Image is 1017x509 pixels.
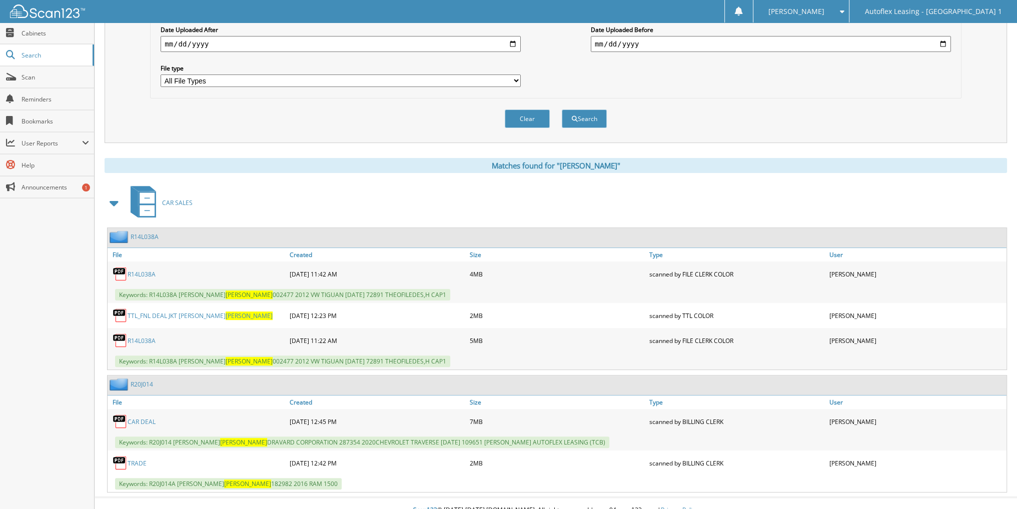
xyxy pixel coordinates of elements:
[768,8,824,14] span: [PERSON_NAME]
[865,8,1002,14] span: Autoflex Leasing - [GEOGRAPHIC_DATA] 1
[113,308,128,323] img: PDF.png
[128,336,156,345] a: R14L038A
[128,311,273,320] a: TTL_FNL DEAL JKT [PERSON_NAME][PERSON_NAME]
[647,411,826,431] div: scanned by BILLING CLERK
[113,266,128,281] img: PDF.png
[287,411,467,431] div: [DATE] 12:45 PM
[115,355,450,367] span: Keywords: R14L038A [PERSON_NAME] 002477 2012 VW TIGUAN [DATE] 72891 THEOFILEDES,H CAP1
[647,395,826,409] a: Type
[647,453,826,473] div: scanned by BILLING CLERK
[113,414,128,429] img: PDF.png
[128,270,156,278] a: R14L038A
[128,417,156,426] a: CAR DEAL
[827,264,1006,284] div: [PERSON_NAME]
[647,330,826,350] div: scanned by FILE CLERK COLOR
[224,479,271,488] span: [PERSON_NAME]
[467,395,647,409] a: Size
[287,453,467,473] div: [DATE] 12:42 PM
[131,232,159,241] a: R14L038A
[128,459,147,467] a: TRADE
[108,248,287,261] a: File
[105,158,1007,173] div: Matches found for "[PERSON_NAME]"
[22,29,89,37] span: Cabinets
[287,264,467,284] div: [DATE] 11:42 AM
[562,109,607,128] button: Search
[22,95,89,103] span: Reminders
[287,305,467,325] div: [DATE] 12:23 PM
[82,183,90,191] div: 1
[226,290,273,299] span: [PERSON_NAME]
[22,117,89,125] span: Bookmarks
[22,183,89,191] span: Announcements
[226,311,273,320] span: [PERSON_NAME]
[647,248,826,261] a: Type
[115,289,450,300] span: Keywords: R14L038A [PERSON_NAME] 002477 2012 VW TIGUAN [DATE] 72891 THEOFILEDES,H CAP1
[647,264,826,284] div: scanned by FILE CLERK COLOR
[827,411,1006,431] div: [PERSON_NAME]
[505,109,550,128] button: Clear
[22,51,88,59] span: Search
[22,73,89,81] span: Scan
[591,36,951,52] input: end
[467,330,647,350] div: 5MB
[827,248,1006,261] a: User
[220,438,267,446] span: [PERSON_NAME]
[467,453,647,473] div: 2MB
[22,161,89,169] span: Help
[287,248,467,261] a: Created
[161,36,521,52] input: start
[110,230,131,243] img: folder2.png
[115,436,609,448] span: Keywords: R20J014 [PERSON_NAME] DRAVARD CORPORATION 287354 2020CHEVROLET TRAVERSE [DATE] 109651 [...
[827,305,1006,325] div: [PERSON_NAME]
[162,198,193,207] span: CAR SALES
[467,305,647,325] div: 2MB
[287,330,467,350] div: [DATE] 11:22 AM
[647,305,826,325] div: scanned by TTL COLOR
[467,411,647,431] div: 7MB
[161,64,521,72] label: File type
[110,378,131,390] img: folder2.png
[108,395,287,409] a: File
[113,333,128,348] img: PDF.png
[131,380,153,388] a: R20J014
[967,461,1017,509] iframe: Chat Widget
[591,25,951,34] label: Date Uploaded Before
[115,478,342,489] span: Keywords: R20J014A [PERSON_NAME] 182982 2016 RAM 1500
[467,264,647,284] div: 4MB
[10,4,85,18] img: scan123-logo-white.svg
[827,395,1006,409] a: User
[827,330,1006,350] div: [PERSON_NAME]
[161,25,521,34] label: Date Uploaded After
[287,395,467,409] a: Created
[22,139,82,147] span: User Reports
[125,183,193,222] a: CAR SALES
[113,455,128,470] img: PDF.png
[226,357,273,365] span: [PERSON_NAME]
[467,248,647,261] a: Size
[827,453,1006,473] div: [PERSON_NAME]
